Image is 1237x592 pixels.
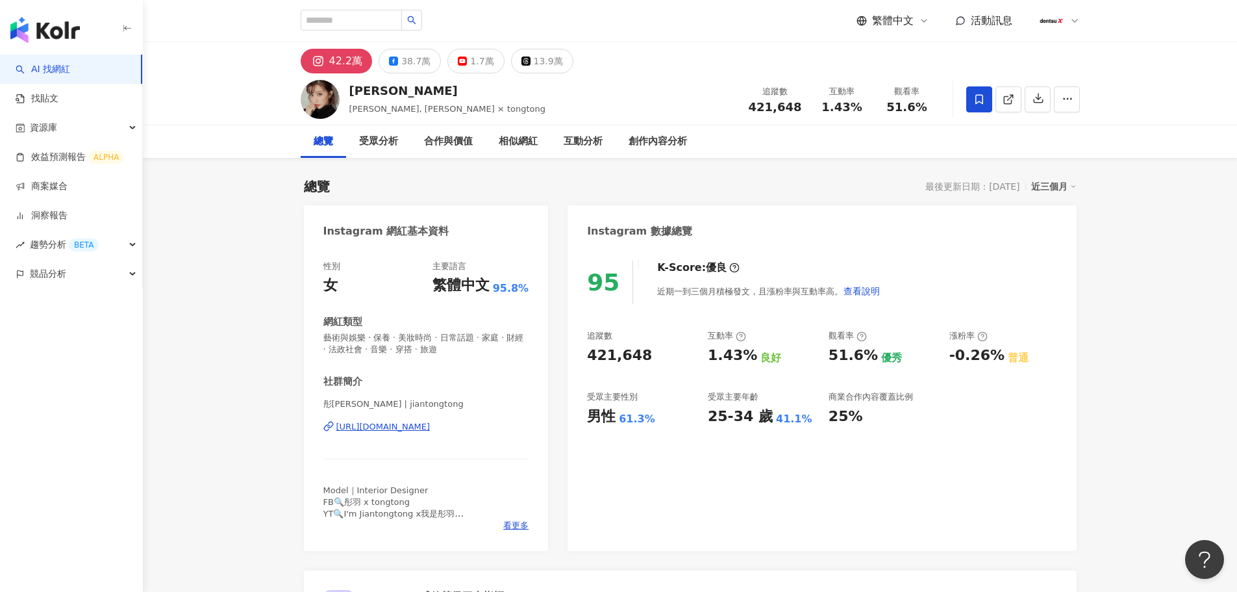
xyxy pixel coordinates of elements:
span: 繁體中文 [872,14,914,28]
div: 普通 [1008,351,1029,365]
div: 總覽 [304,177,330,196]
div: 13.9萬 [534,52,563,70]
span: 51.6% [886,101,927,114]
span: 資源庫 [30,113,57,142]
div: 41.1% [776,412,812,426]
a: [URL][DOMAIN_NAME] [323,421,529,433]
div: 受眾分析 [359,134,398,149]
div: 38.7萬 [401,52,431,70]
div: Instagram 網紅基本資料 [323,224,449,238]
div: 觀看率 [829,330,867,342]
iframe: Help Scout Beacon - Open [1185,540,1224,579]
div: 漲粉率 [949,330,988,342]
span: 競品分析 [30,259,66,289]
span: 藝術與娛樂 · 保養 · 美妝時尚 · 日常話題 · 家庭 · 財經 · 法政社會 · 音樂 · 穿搭 · 旅遊 [323,332,529,355]
span: 421,648 [749,100,802,114]
div: 性別 [323,261,340,272]
div: 25-34 歲 [708,407,773,427]
a: 洞察報告 [16,209,68,222]
div: Instagram 數據總覽 [587,224,692,238]
button: 13.9萬 [511,49,573,73]
div: 受眾主要年齡 [708,391,758,403]
div: 追蹤數 [587,330,612,342]
div: 繁體中文 [432,276,490,296]
span: 彤[PERSON_NAME] | jiantongtong [323,398,529,410]
img: KOL Avatar [301,80,340,119]
div: 商業合作內容覆蓋比例 [829,391,913,403]
div: 創作內容分析 [629,134,687,149]
div: 男性 [587,407,616,427]
div: 近期一到三個月積極發文，且漲粉率與互動率高。 [657,278,881,304]
button: 1.7萬 [447,49,504,73]
div: 追蹤數 [749,85,802,98]
span: 95.8% [493,281,529,296]
div: 優良 [706,261,727,275]
div: 良好 [760,351,781,365]
span: 1.43% [821,101,862,114]
button: 42.2萬 [301,49,373,73]
div: 網紅類型 [323,315,362,329]
img: logo [10,17,80,43]
div: BETA [69,238,99,251]
span: 看更多 [503,520,529,532]
div: 51.6% [829,346,878,366]
div: 女 [323,276,338,296]
div: [PERSON_NAME] [349,83,545,99]
span: [PERSON_NAME], [PERSON_NAME] × tongtong [349,104,545,114]
div: 近三個月 [1031,178,1077,195]
span: 趨勢分析 [30,230,99,259]
a: 效益預測報告ALPHA [16,151,124,164]
span: rise [16,240,25,250]
div: 最後更新日期：[DATE] [925,181,1019,192]
div: 合作與價值 [424,134,473,149]
div: -0.26% [949,346,1005,366]
div: 互動分析 [564,134,603,149]
span: search [407,16,416,25]
button: 查看說明 [843,278,881,304]
div: 421,648 [587,346,652,366]
div: 優秀 [881,351,902,365]
a: 商案媒合 [16,180,68,193]
img: 180x180px_JPG.jpg [1039,8,1064,33]
span: Model｜Interior Designer FB🔍彤羽 x tongtong YT🔍I'm Jiantongtong x我是彤羽 NEW🔔 【黃皮膚暗沈必備】日常出門好氣色｜粉紫系 芭比娃娃... [323,485,529,578]
div: [URL][DOMAIN_NAME] [336,421,431,433]
span: 活動訊息 [971,14,1012,27]
div: 1.43% [708,346,757,366]
div: 總覽 [314,134,333,149]
a: searchAI 找網紅 [16,63,70,76]
div: 相似網紅 [499,134,538,149]
div: 1.7萬 [470,52,494,70]
div: 95 [587,269,619,296]
div: 61.3% [619,412,655,426]
div: 42.2萬 [329,52,363,70]
div: 25% [829,407,863,427]
span: 查看說明 [843,286,880,296]
div: 受眾主要性別 [587,391,638,403]
div: 觀看率 [882,85,932,98]
div: 互動率 [818,85,867,98]
div: 社群簡介 [323,375,362,389]
div: 主要語言 [432,261,466,272]
a: 找貼文 [16,92,58,105]
button: 38.7萬 [379,49,441,73]
div: 互動率 [708,330,746,342]
div: K-Score : [657,261,740,275]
